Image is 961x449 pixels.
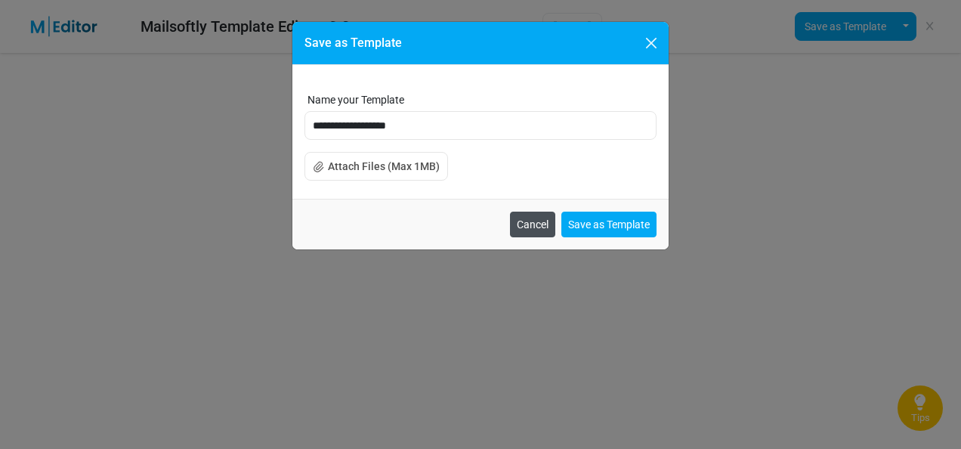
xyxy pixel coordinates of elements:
button: Cancel [510,212,555,237]
button: Attach Files (Max 1MB) [304,152,448,181]
button: Close [640,32,663,54]
h6: Save as Template [304,34,402,52]
button: Save as Template [561,212,657,237]
label: Name your Template [304,92,404,108]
